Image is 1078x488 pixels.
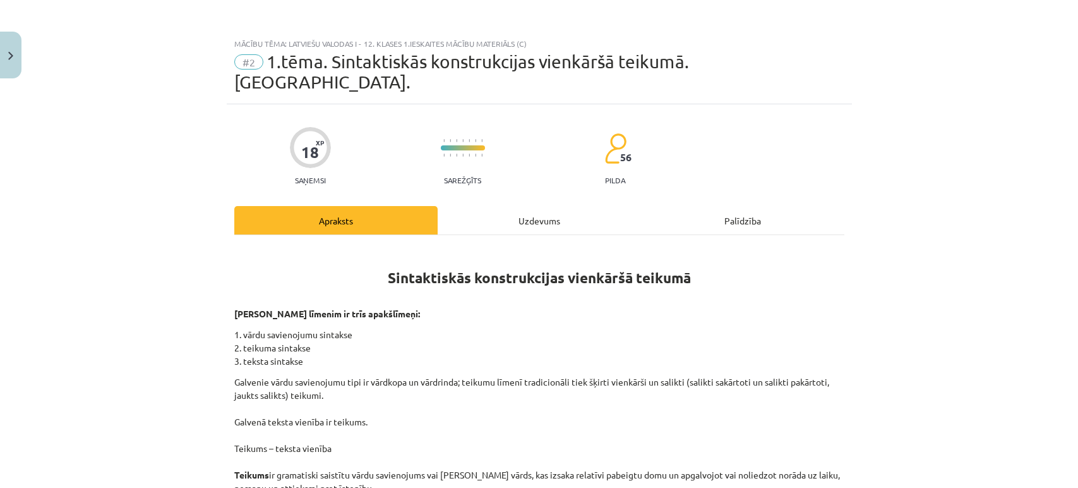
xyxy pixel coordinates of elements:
[462,154,464,157] img: icon-short-line-57e1e144782c952c97e751825c79c345078a6d821885a25fce030b3d8c18986b.svg
[481,154,482,157] img: icon-short-line-57e1e144782c952c97e751825c79c345078a6d821885a25fce030b3d8c18986b.svg
[316,139,324,146] span: XP
[450,154,451,157] img: icon-short-line-57e1e144782c952c97e751825c79c345078a6d821885a25fce030b3d8c18986b.svg
[481,139,482,142] img: icon-short-line-57e1e144782c952c97e751825c79c345078a6d821885a25fce030b3d8c18986b.svg
[605,176,625,185] p: pilda
[456,139,457,142] img: icon-short-line-57e1e144782c952c97e751825c79c345078a6d821885a25fce030b3d8c18986b.svg
[469,154,470,157] img: icon-short-line-57e1e144782c952c97e751825c79c345078a6d821885a25fce030b3d8c18986b.svg
[8,52,13,60] img: icon-close-lesson-0947bae3869378f0d4975bcd49f059093ad1ed9edebbc8119c70593378902aed.svg
[444,176,481,185] p: Sarežģīts
[438,206,641,235] div: Uzdevums
[234,308,420,319] strong: [PERSON_NAME] līmenim ir trīs apakšlīmeņi:
[234,206,438,235] div: Apraksts
[234,51,689,92] span: 1.tēma. Sintaktiskās konstrukcijas vienkāršā teikumā. [GEOGRAPHIC_DATA].
[388,269,691,287] strong: Sintaktiskās konstrukcijas vienkāršā teikumā
[469,139,470,142] img: icon-short-line-57e1e144782c952c97e751825c79c345078a6d821885a25fce030b3d8c18986b.svg
[290,176,331,185] p: Saņemsi
[641,206,844,235] div: Palīdzība
[234,469,269,480] strong: Teikums
[443,154,445,157] img: icon-short-line-57e1e144782c952c97e751825c79c345078a6d821885a25fce030b3d8c18986b.svg
[234,39,844,48] div: Mācību tēma: Latviešu valodas i - 12. klases 1.ieskaites mācību materiāls (c)
[450,139,451,142] img: icon-short-line-57e1e144782c952c97e751825c79c345078a6d821885a25fce030b3d8c18986b.svg
[462,139,464,142] img: icon-short-line-57e1e144782c952c97e751825c79c345078a6d821885a25fce030b3d8c18986b.svg
[234,54,263,70] span: #2
[456,154,457,157] img: icon-short-line-57e1e144782c952c97e751825c79c345078a6d821885a25fce030b3d8c18986b.svg
[443,139,445,142] img: icon-short-line-57e1e144782c952c97e751825c79c345078a6d821885a25fce030b3d8c18986b.svg
[234,328,844,368] p: 1. vārdu savienojumu sintakse 2. teikuma sintakse 3. teksta sintakse
[475,154,476,157] img: icon-short-line-57e1e144782c952c97e751825c79c345078a6d821885a25fce030b3d8c18986b.svg
[620,152,632,163] span: 56
[604,133,626,164] img: students-c634bb4e5e11cddfef0936a35e636f08e4e9abd3cc4e673bd6f9a4125e45ecb1.svg
[475,139,476,142] img: icon-short-line-57e1e144782c952c97e751825c79c345078a6d821885a25fce030b3d8c18986b.svg
[301,143,319,161] div: 18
